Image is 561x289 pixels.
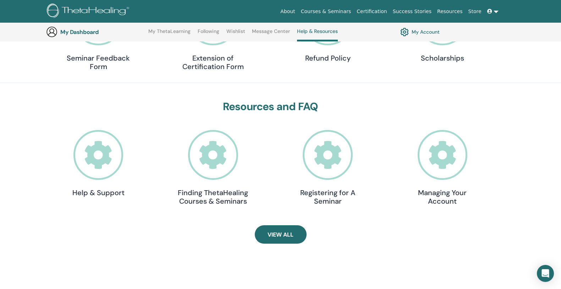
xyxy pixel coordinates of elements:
img: logo.png [47,4,132,19]
h4: Extension of Certification Form [177,54,248,71]
a: Following [198,28,219,40]
h4: Finding ThetaHealing Courses & Seminars [177,188,248,205]
img: generic-user-icon.jpg [46,26,57,38]
h4: Scholarships [407,54,478,62]
h4: Registering for A Seminar [292,188,363,205]
div: Open Intercom Messenger [537,265,554,282]
a: My ThetaLearning [148,28,191,40]
a: Message Center [252,28,290,40]
a: Managing Your Account [407,130,478,205]
img: cog.svg [400,26,409,38]
h4: Refund Policy [292,54,363,62]
a: Help & Support [63,130,134,197]
a: Courses & Seminars [298,5,354,18]
h4: Managing Your Account [407,188,478,205]
a: Certification [354,5,390,18]
a: Registering for A Seminar [292,130,363,205]
h3: Resources and FAQ [63,100,478,113]
span: View All [268,231,293,238]
a: Help & Resources [297,28,338,41]
a: View All [255,225,307,244]
a: My Account [400,26,440,38]
a: Resources [434,5,466,18]
h3: My Dashboard [60,29,131,35]
a: Store [466,5,484,18]
h4: Help & Support [63,188,134,197]
a: About [277,5,298,18]
a: Finding ThetaHealing Courses & Seminars [177,130,248,205]
a: Success Stories [390,5,434,18]
h4: Seminar Feedback Form [63,54,134,71]
a: Wishlist [226,28,245,40]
